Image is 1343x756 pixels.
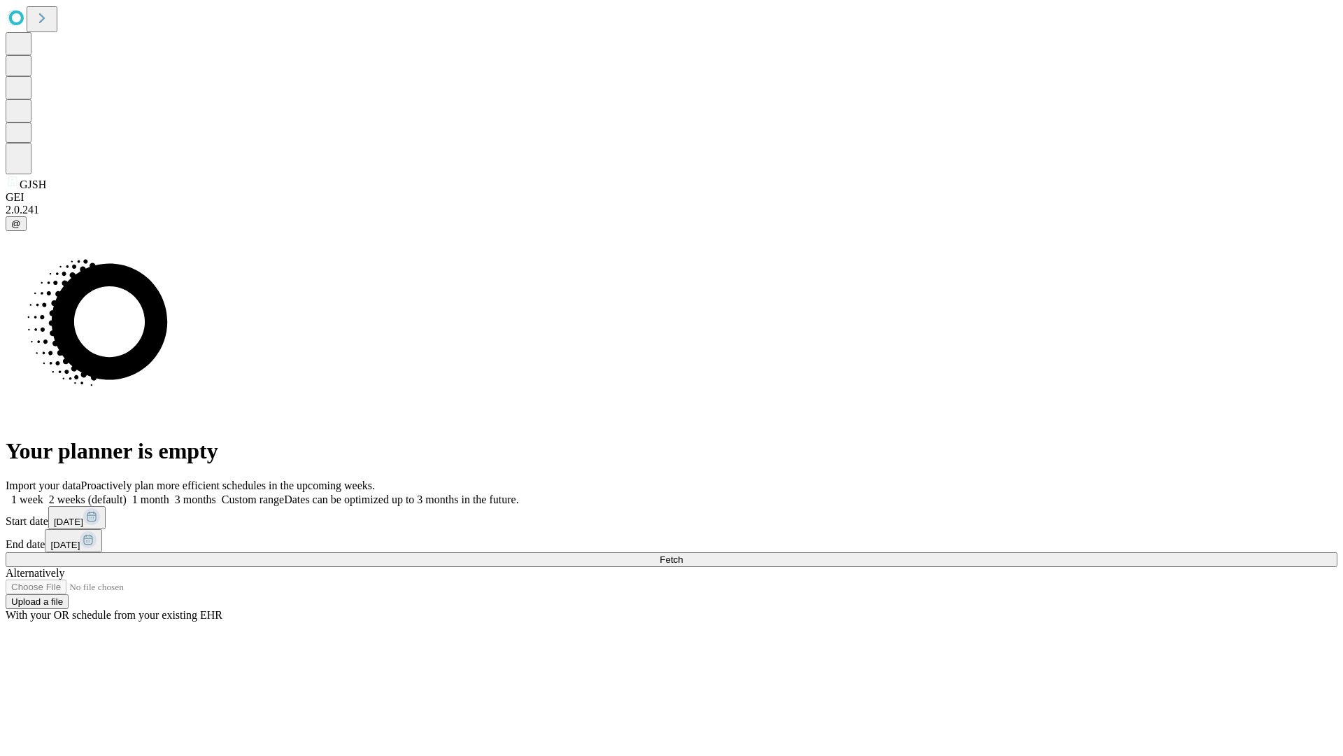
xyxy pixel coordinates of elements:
span: Import your data [6,479,81,491]
div: End date [6,529,1337,552]
span: Proactively plan more efficient schedules in the upcoming weeks. [81,479,375,491]
span: GJSH [20,178,46,190]
span: [DATE] [50,540,80,550]
button: [DATE] [45,529,102,552]
span: Fetch [660,554,683,565]
span: Dates can be optimized up to 3 months in the future. [284,493,518,505]
button: @ [6,216,27,231]
h1: Your planner is empty [6,438,1337,464]
span: Alternatively [6,567,64,579]
span: 1 month [132,493,169,505]
div: Start date [6,506,1337,529]
button: Fetch [6,552,1337,567]
button: Upload a file [6,594,69,609]
span: 1 week [11,493,43,505]
span: [DATE] [54,517,83,527]
span: Custom range [222,493,284,505]
span: @ [11,218,21,229]
div: 2.0.241 [6,204,1337,216]
span: 2 weeks (default) [49,493,127,505]
div: GEI [6,191,1337,204]
span: With your OR schedule from your existing EHR [6,609,222,621]
span: 3 months [175,493,216,505]
button: [DATE] [48,506,106,529]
